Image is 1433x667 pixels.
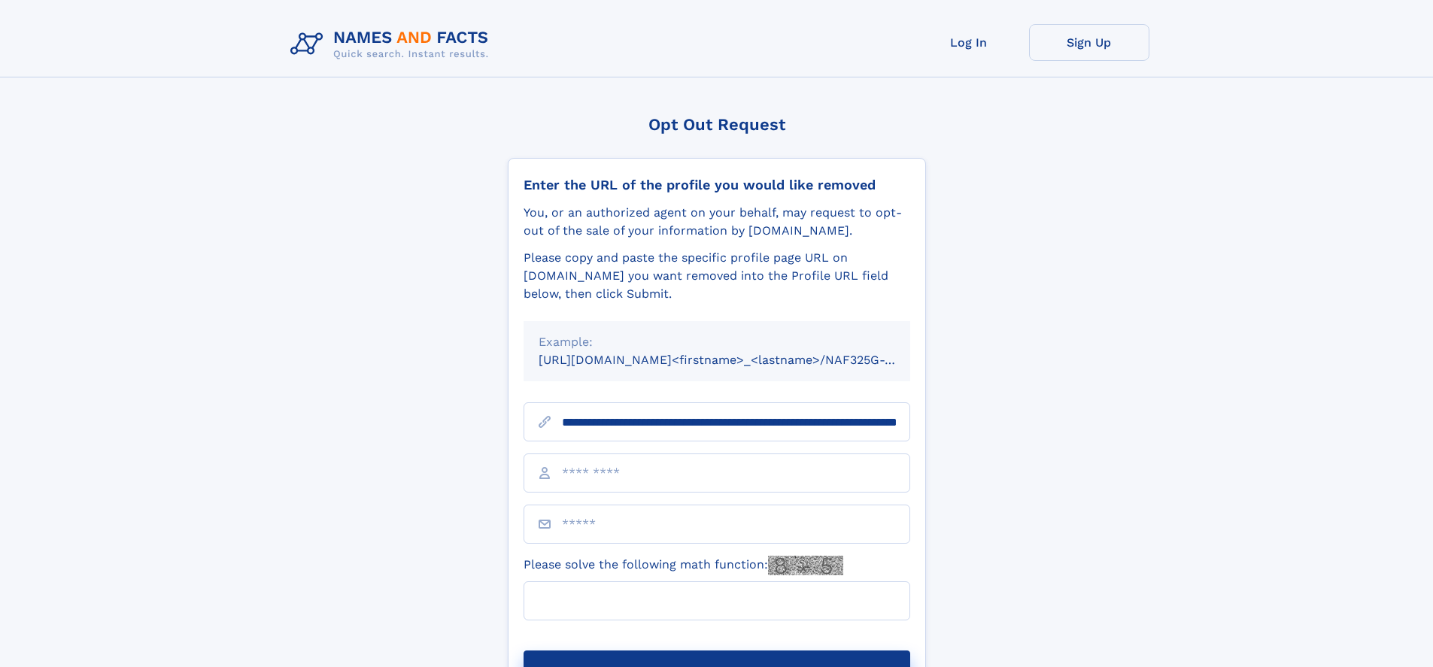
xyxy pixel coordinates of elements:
[539,333,895,351] div: Example:
[524,204,910,240] div: You, or an authorized agent on your behalf, may request to opt-out of the sale of your informatio...
[539,353,939,367] small: [URL][DOMAIN_NAME]<firstname>_<lastname>/NAF325G-xxxxxxxx
[909,24,1029,61] a: Log In
[508,115,926,134] div: Opt Out Request
[524,177,910,193] div: Enter the URL of the profile you would like removed
[524,249,910,303] div: Please copy and paste the specific profile page URL on [DOMAIN_NAME] you want removed into the Pr...
[284,24,501,65] img: Logo Names and Facts
[1029,24,1149,61] a: Sign Up
[524,556,843,575] label: Please solve the following math function:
